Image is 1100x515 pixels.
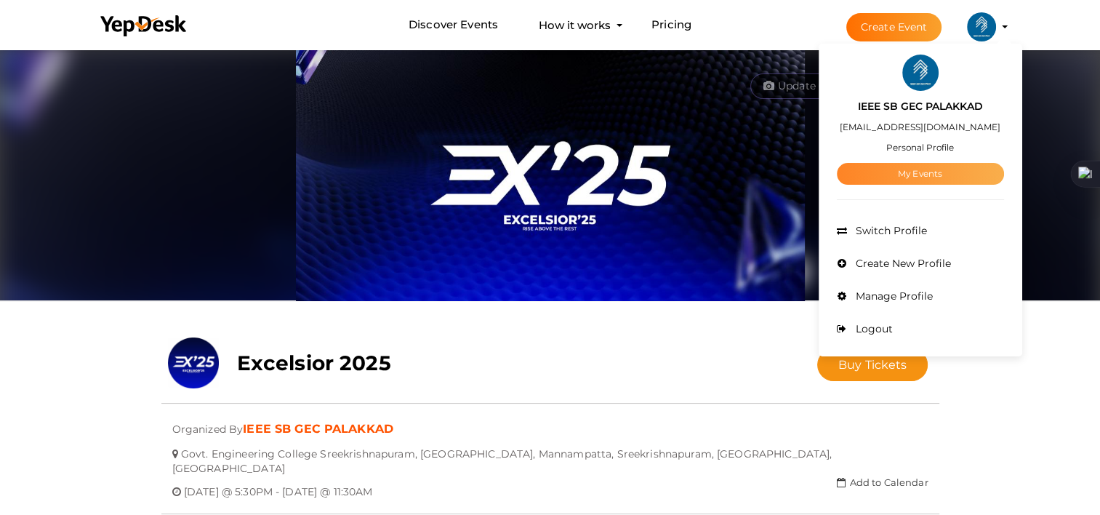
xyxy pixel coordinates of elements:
[852,290,933,303] span: Manage Profile
[852,224,927,237] span: Switch Profile
[817,348,928,381] button: Buy Tickets
[837,476,928,488] a: Add to Calendar
[837,163,1004,185] a: My Events
[409,12,498,39] a: Discover Events
[750,73,899,99] button: Update Cover Image
[237,351,391,375] b: Excelsior 2025
[838,358,907,372] span: Buy Tickets
[296,47,805,301] img: 1EKFXICO_normal.png
[852,257,951,270] span: Create New Profile
[243,422,393,436] a: IEEE SB GEC PALAKKAD
[172,436,832,475] span: Govt. Engineering College Sreekrishnapuram, [GEOGRAPHIC_DATA], Mannampatta, Sreekrishnapuram, [GE...
[840,119,1000,135] label: [EMAIL_ADDRESS][DOMAIN_NAME]
[184,474,373,498] span: [DATE] @ 5:30PM - [DATE] @ 11:30AM
[651,12,691,39] a: Pricing
[858,98,983,115] label: IEEE SB GEC PALAKKAD
[172,412,244,436] span: Organized By
[534,12,615,39] button: How it works
[852,322,893,335] span: Logout
[846,13,942,41] button: Create Event
[967,12,996,41] img: ACg8ocIlr20kWlusTYDilfQwsc9vjOYCKrm0LB8zShf3GP8Yo5bmpMCa=s100
[886,142,954,153] small: Personal Profile
[902,55,939,91] img: ACg8ocIlr20kWlusTYDilfQwsc9vjOYCKrm0LB8zShf3GP8Yo5bmpMCa=s100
